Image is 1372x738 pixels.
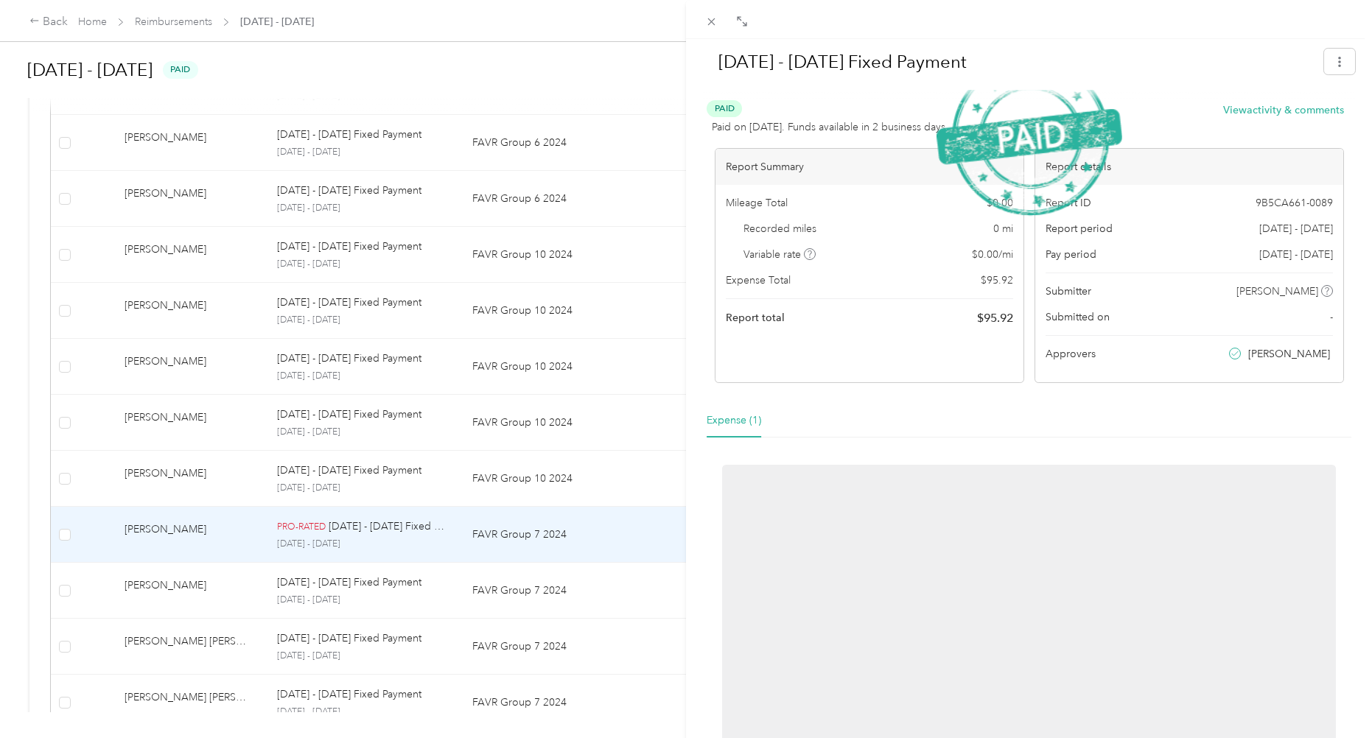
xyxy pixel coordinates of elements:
[1330,309,1333,325] span: -
[981,273,1013,288] span: $ 95.92
[1035,149,1343,185] div: Report details
[1236,284,1318,299] span: [PERSON_NAME]
[1248,346,1330,362] span: [PERSON_NAME]
[1046,284,1091,299] span: Submitter
[1046,309,1110,325] span: Submitted on
[1046,221,1113,236] span: Report period
[972,247,1013,262] span: $ 0.00 / mi
[703,44,1314,80] h1: Sep 21 - 27, 2025 Fixed Payment
[977,309,1013,327] span: $ 95.92
[707,412,761,429] div: Expense (1)
[1046,346,1096,362] span: Approvers
[715,149,1023,185] div: Report Summary
[1256,195,1333,211] span: 9B5CA661-0089
[1223,102,1344,118] button: Viewactivity & comments
[707,100,742,117] span: Paid
[993,221,1013,236] span: 0 mi
[937,58,1122,217] img: PaidStamp
[726,195,788,211] span: Mileage Total
[1046,247,1096,262] span: Pay period
[1289,656,1372,738] iframe: Everlance-gr Chat Button Frame
[743,247,816,262] span: Variable rate
[743,221,816,236] span: Recorded miles
[1259,221,1333,236] span: [DATE] - [DATE]
[712,119,945,135] span: Paid on [DATE]. Funds available in 2 business days
[726,310,785,326] span: Report total
[726,273,791,288] span: Expense Total
[1259,247,1333,262] span: [DATE] - [DATE]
